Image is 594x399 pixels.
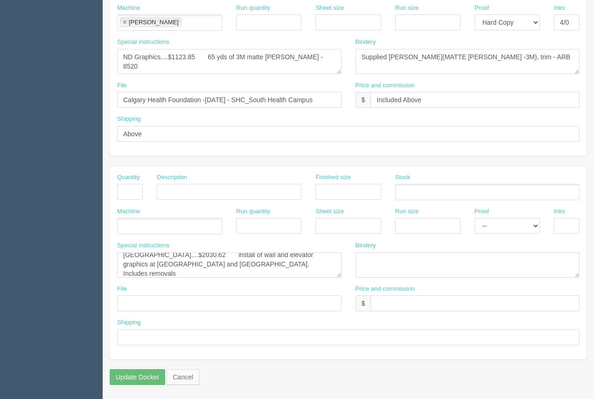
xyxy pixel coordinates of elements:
[395,207,419,216] label: Run size
[110,369,165,385] input: Update Docket
[117,81,127,90] label: File
[356,241,376,250] label: Bindery
[554,207,565,216] label: Inks
[173,373,193,381] span: translation missing: en.helpers.links.cancel
[554,4,565,13] label: Inks
[117,318,141,327] label: Shipping
[117,252,342,278] textarea: ARB..............$767.75 #12584 [GEOGRAPHIC_DATA]....$2030.62 install of wall and elevator graphi...
[129,19,179,25] div: [PERSON_NAME]
[315,173,351,182] label: Finished size
[356,38,376,47] label: Bindery
[315,207,344,216] label: Sheet size
[117,207,140,216] label: Machine
[356,92,371,108] div: $
[356,49,580,74] textarea: Supplied [PERSON_NAME](MATTE [PERSON_NAME] -3M), trim - ARB
[117,173,140,182] label: Quantity
[117,49,342,74] textarea: ND Graphics....$1123.85 65 yds of 3M matte [PERSON_NAME] - 8520
[117,38,169,47] label: Special instructions
[236,207,270,216] label: Run quantity
[475,4,489,13] label: Proof
[236,4,270,13] label: Run quantity
[117,241,169,250] label: Special instructions
[117,4,140,13] label: Machine
[356,81,415,90] label: Price and commission
[117,115,141,124] label: Shipping
[167,369,199,385] a: Cancel
[475,207,489,216] label: Proof
[395,173,411,182] label: Stock
[395,4,419,13] label: Run size
[356,295,371,311] div: $
[117,285,127,294] label: File
[157,173,187,182] label: Description
[356,285,415,294] label: Price and commission
[315,4,344,13] label: Sheet size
